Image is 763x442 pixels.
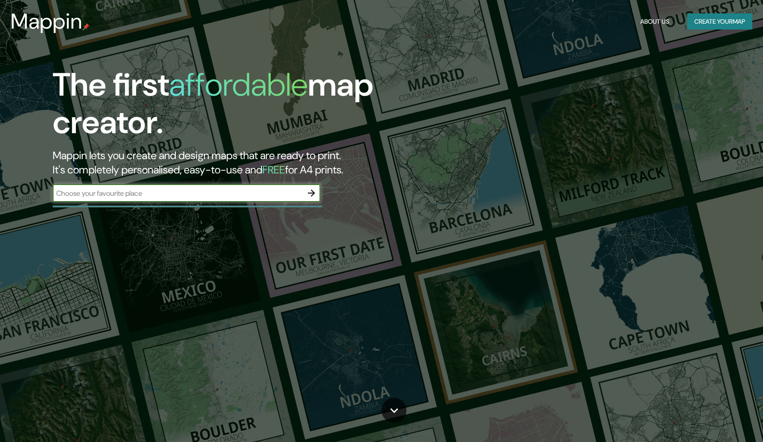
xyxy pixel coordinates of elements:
[687,13,752,30] button: Create yourmap
[262,163,285,177] h5: FREE
[169,64,308,105] h1: affordable
[53,188,303,198] input: Choose your favourite place
[637,13,673,30] button: About Us
[83,23,90,30] img: mappin-pin
[11,9,83,34] h3: Mappin
[53,148,434,177] h2: Mappin lets you create and design maps that are ready to print. It's completely personalised, eas...
[53,66,434,148] h1: The first map creator.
